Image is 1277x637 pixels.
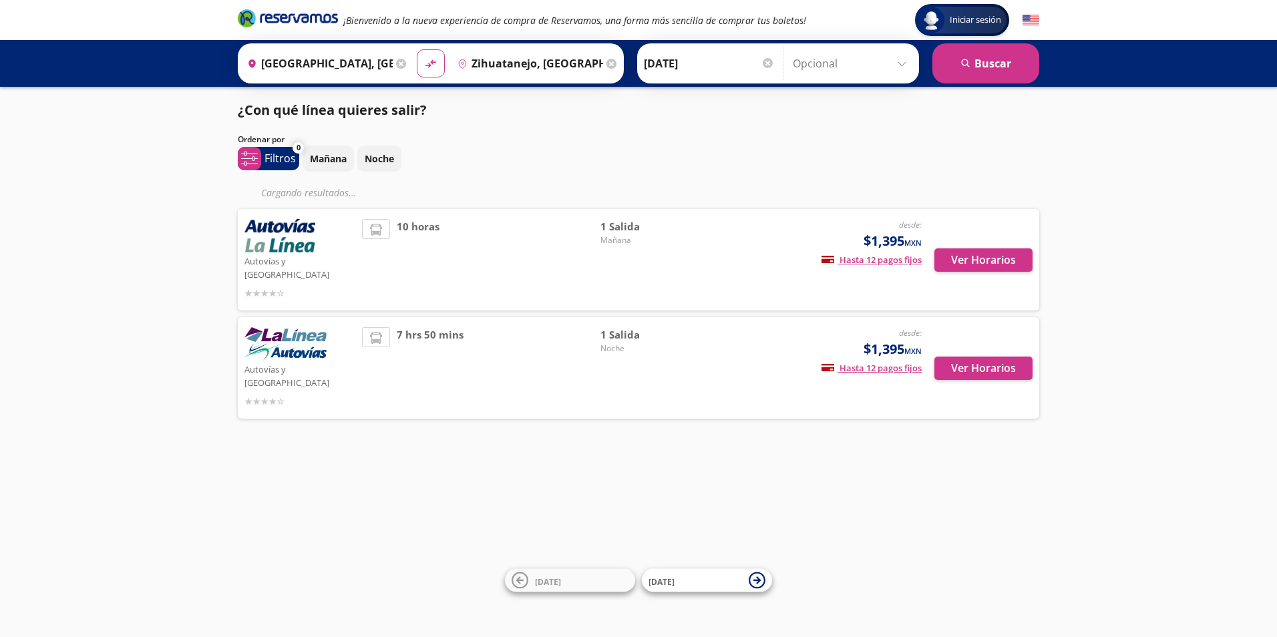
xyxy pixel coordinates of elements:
[1023,12,1039,29] button: English
[600,343,694,355] span: Noche
[864,231,922,251] span: $1,395
[365,152,394,166] p: Noche
[238,8,338,32] a: Brand Logo
[397,327,464,409] span: 7 hrs 50 mins
[899,219,922,230] em: desde:
[793,47,912,80] input: Opcional
[934,357,1033,380] button: Ver Horarios
[600,219,694,234] span: 1 Salida
[505,569,635,592] button: [DATE]
[261,186,357,199] em: Cargando resultados ...
[822,254,922,266] span: Hasta 12 pagos fijos
[242,47,393,80] input: Buscar Origen
[600,327,694,343] span: 1 Salida
[904,238,922,248] small: MXN
[264,150,296,166] p: Filtros
[244,219,315,252] img: Autovías y La Línea
[600,234,694,246] span: Mañana
[452,47,603,80] input: Buscar Destino
[238,147,299,170] button: 0Filtros
[934,248,1033,272] button: Ver Horarios
[310,152,347,166] p: Mañana
[899,327,922,339] em: desde:
[343,14,806,27] em: ¡Bienvenido a la nueva experiencia de compra de Reservamos, una forma más sencilla de comprar tus...
[932,43,1039,83] button: Buscar
[244,327,327,361] img: Autovías y La Línea
[944,13,1007,27] span: Iniciar sesión
[238,134,285,146] p: Ordenar por
[357,146,401,172] button: Noche
[644,47,775,80] input: Elegir Fecha
[238,8,338,28] i: Brand Logo
[244,361,355,389] p: Autovías y [GEOGRAPHIC_DATA]
[397,219,439,300] span: 10 horas
[244,252,355,281] p: Autovías y [GEOGRAPHIC_DATA]
[303,146,354,172] button: Mañana
[297,142,301,154] span: 0
[642,569,772,592] button: [DATE]
[864,339,922,359] span: $1,395
[904,346,922,356] small: MXN
[822,362,922,374] span: Hasta 12 pagos fijos
[238,100,427,120] p: ¿Con qué línea quieres salir?
[649,576,675,587] span: [DATE]
[535,576,561,587] span: [DATE]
